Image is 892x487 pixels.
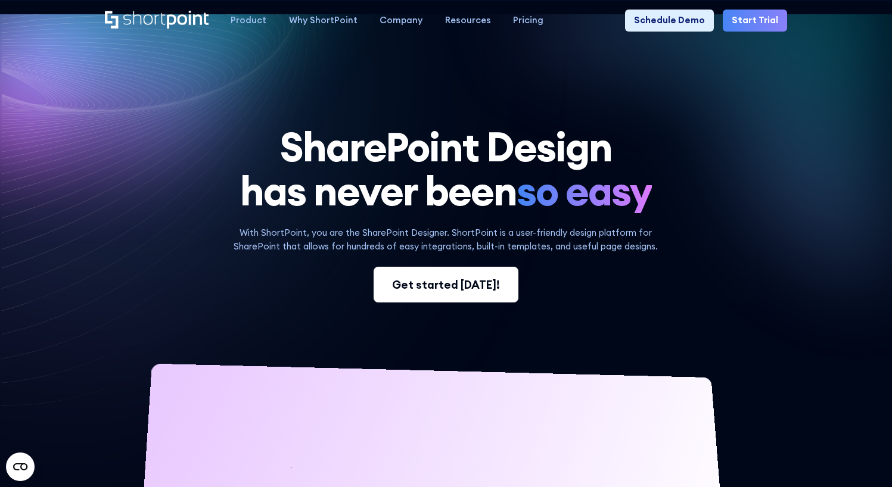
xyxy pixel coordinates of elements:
[445,14,491,27] div: Resources
[368,10,433,32] a: Company
[105,125,787,213] h1: SharePoint Design has never been
[502,10,554,32] a: Pricing
[380,14,422,27] div: Company
[289,14,358,27] div: Why ShortPoint
[517,169,652,213] span: so easy
[231,14,266,27] div: Product
[723,10,787,32] a: Start Trial
[374,267,518,302] a: Get started [DATE]!
[392,276,500,293] div: Get started [DATE]!
[220,226,672,253] p: With ShortPoint, you are the SharePoint Designer. ShortPoint is a user-friendly design platform f...
[220,10,278,32] a: Product
[434,10,502,32] a: Resources
[278,10,368,32] a: Why ShortPoint
[832,430,892,487] iframe: Chat Widget
[6,452,35,481] button: Open CMP widget
[625,10,714,32] a: Schedule Demo
[105,11,209,30] a: Home
[513,14,543,27] div: Pricing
